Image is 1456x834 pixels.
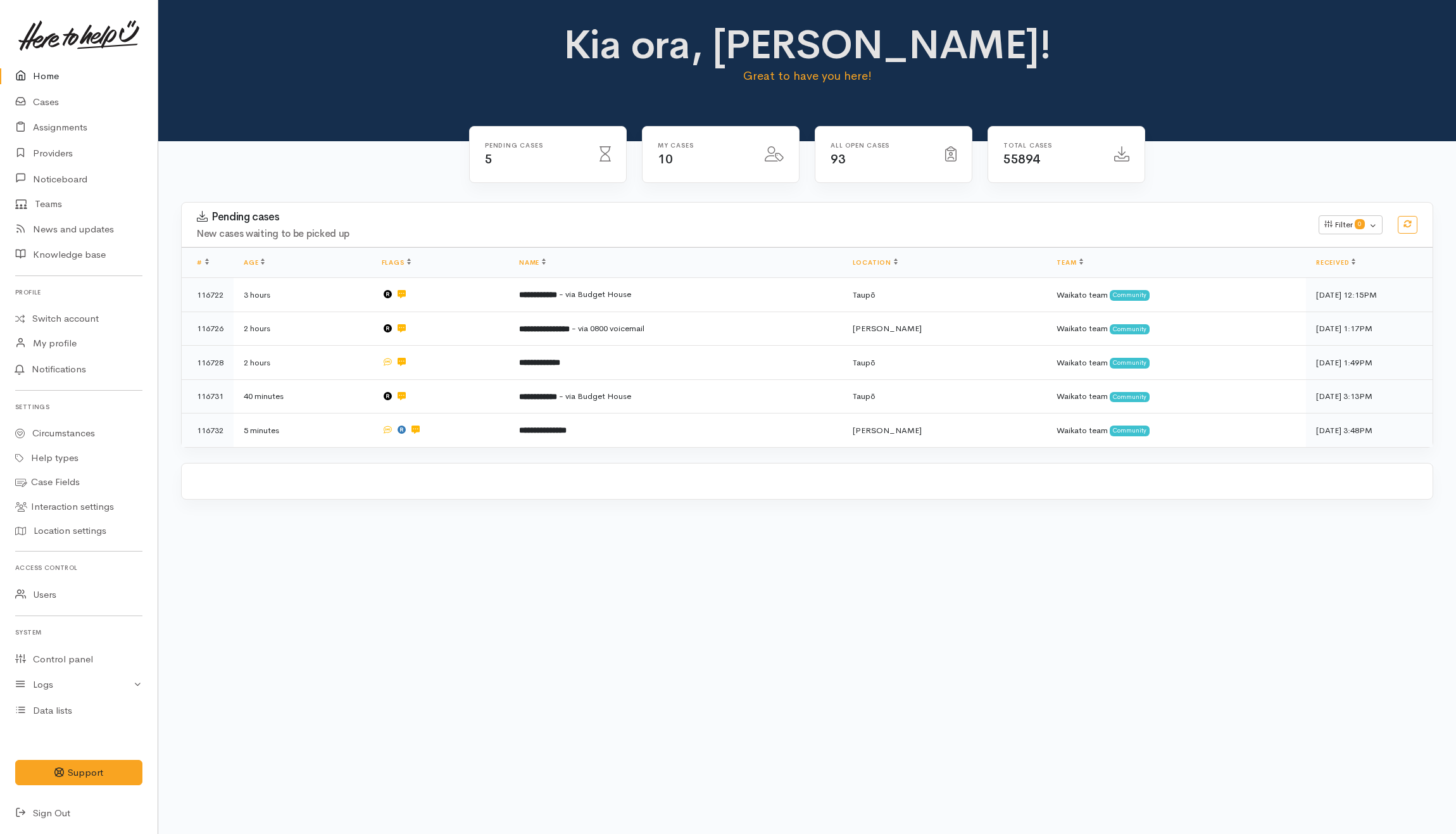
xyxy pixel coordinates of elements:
td: 3 hours [234,278,372,312]
span: 5 [485,151,493,167]
td: Waikato team [1046,379,1306,414]
td: Waikato team [1046,312,1306,346]
span: Community [1110,426,1150,436]
span: Taupō [853,391,875,401]
span: - via Budget House [559,391,631,401]
h3: Pending cases [197,211,1303,224]
h6: Settings [15,398,142,415]
button: Support [15,760,142,786]
a: # [197,258,209,267]
h4: New cases waiting to be picked up [197,229,1303,239]
button: Filter0 [1319,215,1383,234]
td: Waikato team [1046,414,1306,447]
h6: All Open cases [831,142,930,149]
td: [DATE] 12:15PM [1306,278,1433,312]
span: 10 [658,151,672,167]
span: - via 0800 voicemail [572,323,644,334]
a: Age [244,258,265,267]
td: [DATE] 1:17PM [1306,312,1433,346]
h6: System [15,624,142,641]
td: [DATE] 3:48PM [1306,414,1433,447]
td: 116722 [182,278,234,312]
span: Community [1110,290,1150,300]
span: Community [1110,392,1150,402]
a: Team [1057,258,1083,267]
td: [DATE] 3:13PM [1306,379,1433,414]
span: Taupō [853,357,875,368]
td: 116726 [182,312,234,346]
a: Flags [382,258,411,267]
h6: My cases [658,142,750,149]
h6: Access control [15,559,142,576]
h6: Pending cases [485,142,584,149]
td: Waikato team [1046,278,1306,312]
span: Taupō [853,289,875,300]
td: 40 minutes [234,379,372,414]
span: 93 [831,151,845,167]
td: 116728 [182,346,234,380]
span: 55894 [1003,151,1040,167]
span: [PERSON_NAME] [853,425,922,436]
span: Community [1110,324,1150,334]
a: Name [519,258,546,267]
span: 0 [1355,219,1365,229]
span: Community [1110,358,1150,368]
td: 2 hours [234,312,372,346]
td: 2 hours [234,346,372,380]
td: 5 minutes [234,414,372,447]
h6: Profile [15,284,142,301]
p: Great to have you here! [498,67,1117,85]
span: - via Budget House [559,289,631,300]
span: [PERSON_NAME] [853,323,922,334]
td: Waikato team [1046,346,1306,380]
td: 116732 [182,414,234,447]
a: Received [1316,258,1355,267]
td: [DATE] 1:49PM [1306,346,1433,380]
td: 116731 [182,379,234,414]
h1: Kia ora, [PERSON_NAME]! [498,23,1117,67]
h6: Total cases [1003,142,1099,149]
a: Location [853,258,898,267]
